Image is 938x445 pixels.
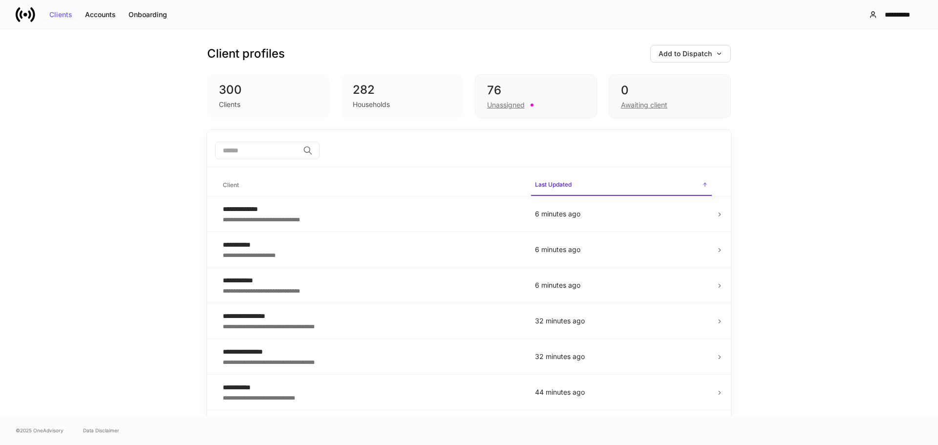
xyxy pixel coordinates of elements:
p: 6 minutes ago [535,209,708,219]
div: 0 [621,83,719,98]
p: 6 minutes ago [535,245,708,254]
button: Accounts [79,7,122,22]
div: 0Awaiting client [609,74,731,118]
p: 44 minutes ago [535,387,708,397]
span: © 2025 OneAdvisory [16,426,64,434]
a: Data Disclaimer [83,426,119,434]
h6: Last Updated [535,180,572,189]
div: Awaiting client [621,100,667,110]
h3: Client profiles [207,46,285,62]
div: 282 [353,82,451,98]
span: Last Updated [531,175,712,196]
span: Client [219,175,523,195]
p: 32 minutes ago [535,352,708,361]
p: 6 minutes ago [535,280,708,290]
div: Clients [219,100,240,109]
button: Add to Dispatch [650,45,731,63]
button: Clients [43,7,79,22]
div: 76 [487,83,585,98]
h6: Client [223,180,239,190]
button: Onboarding [122,7,173,22]
div: Households [353,100,390,109]
div: Unassigned [487,100,525,110]
p: 32 minutes ago [535,316,708,326]
div: 300 [219,82,318,98]
div: Clients [49,11,72,18]
div: Accounts [85,11,116,18]
div: Onboarding [128,11,167,18]
div: 76Unassigned [475,74,597,118]
div: Add to Dispatch [659,50,723,57]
